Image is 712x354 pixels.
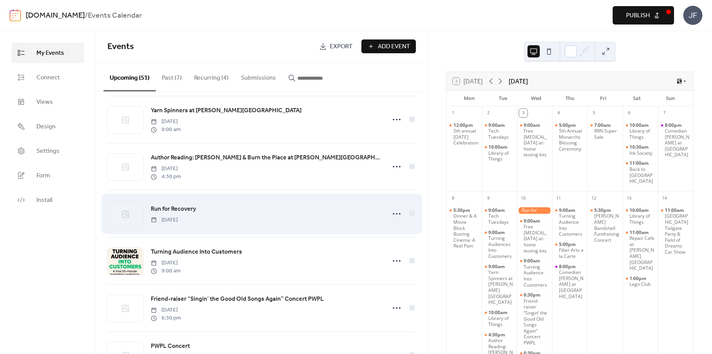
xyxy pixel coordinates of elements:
[630,166,655,184] div: Back to [GEOGRAPHIC_DATA]
[151,173,181,181] span: 4:30 pm
[630,144,650,150] span: 10:30am
[151,204,196,214] a: Run for Recovery
[594,122,612,128] span: 7:00am
[36,171,50,180] span: Form
[519,109,527,117] div: 3
[517,258,552,288] div: Turning Audience Into Customers
[517,122,552,158] div: Free Covid-19 at-home testing kits
[482,207,517,225] div: Tech Tuesdays
[88,8,142,23] b: Events Calendar
[12,116,84,137] a: Design
[552,122,587,152] div: 5th Annual Monarchs Blessing Ceremony
[552,207,587,237] div: Turning Audience Into Customers
[517,292,552,346] div: Friend-raiser “Singin’ the Good Old Songs Again” Concert PWPL
[453,91,486,106] div: Mon
[36,98,53,107] span: Views
[104,62,156,91] button: Upcoming (51)
[587,207,623,243] div: Peg Hirvonen Bandshell Fundraising Concert
[559,247,584,259] div: Fiber Arts a la Carte
[630,207,650,213] span: 10:00am
[630,229,650,236] span: 11:00am
[488,207,506,213] span: 9:00am
[488,144,509,150] span: 10:00am
[488,315,514,327] div: Library of Things
[188,62,235,90] button: Recurring (4)
[630,122,650,128] span: 10:00am
[524,258,541,264] span: 9:00am
[488,122,506,128] span: 9:00am
[630,150,652,156] div: Ink Society
[587,91,620,106] div: Fri
[654,91,687,106] div: Sun
[559,264,577,270] span: 8:00pm
[482,144,517,162] div: Library of Things
[623,144,658,156] div: Ink Society
[482,310,517,328] div: Library of Things
[447,207,482,249] div: Dinner & A Movie Block Busting Cinema: A Real Pain
[590,194,598,202] div: 12
[361,39,416,53] button: Add Event
[488,150,514,162] div: Library of Things
[447,122,482,146] div: 5th annual Labor Day Celebration
[151,153,381,163] a: Author Reading: [PERSON_NAME] & Burn the Place at [PERSON_NAME][GEOGRAPHIC_DATA]
[156,62,188,90] button: Past (7)
[313,39,358,53] a: Export
[630,281,651,287] div: Lego Club
[36,122,56,131] span: Design
[12,43,84,63] a: My Events
[524,122,541,128] span: 9:00am
[630,128,655,140] div: Library of Things
[12,67,84,88] a: Connect
[482,122,517,140] div: Tech Tuesdays
[517,218,552,254] div: Free Covid-19 at-home testing kits
[235,62,282,90] button: Submissions
[488,235,514,259] div: Turning Audiences Into Customers
[449,109,457,117] div: 1
[559,241,577,247] span: 5:00pm
[625,194,633,202] div: 13
[587,122,623,140] div: RRN Super Sale
[449,194,457,202] div: 8
[630,160,650,166] span: 11:00am
[665,207,685,213] span: 11:00am
[552,241,587,259] div: Fiber Arts a la Carte
[12,165,84,186] a: Form
[378,42,410,51] span: Add Event
[36,196,52,205] span: Install
[488,229,506,236] span: 9:00am
[519,91,553,106] div: Wed
[590,109,598,117] div: 5
[559,128,584,152] div: 5th Annual Monarchs Blessing Ceremony
[484,109,493,117] div: 2
[630,235,655,271] div: Repair Cafe at [PERSON_NAME][GEOGRAPHIC_DATA]
[524,292,542,298] span: 6:30pm
[453,207,471,213] span: 5:30pm
[554,194,563,202] div: 11
[626,11,650,20] span: Publish
[26,8,85,23] a: [DOMAIN_NAME]
[151,106,302,115] span: Yarn Spinners at [PERSON_NAME][GEOGRAPHIC_DATA]
[625,109,633,117] div: 6
[10,9,21,21] img: logo
[509,77,528,86] div: [DATE]
[517,207,552,214] div: Run for Recovery
[151,306,181,314] span: [DATE]
[36,73,60,82] span: Connect
[623,229,658,271] div: Repair Cafe at Peter White Public Library
[524,264,549,288] div: Turning Audience Into Customers
[151,342,190,351] span: PWPL Concert
[658,207,693,255] div: West Branch Township Tailgate Party & Field of Dreams Car Show
[660,194,669,202] div: 14
[665,213,690,255] div: [GEOGRAPHIC_DATA] Tailgate Party & Field of Dreams Car Show
[151,165,181,173] span: [DATE]
[151,216,178,224] span: [DATE]
[107,38,134,55] span: Events
[488,128,514,140] div: Tech Tuesdays
[660,109,669,117] div: 7
[623,122,658,140] div: Library of Things
[85,8,88,23] b: /
[488,332,506,338] span: 4:30pm
[665,128,690,158] div: Comedian [PERSON_NAME] at [GEOGRAPHIC_DATA]
[594,207,612,213] span: 5:30pm
[594,128,620,140] div: RRN Super Sale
